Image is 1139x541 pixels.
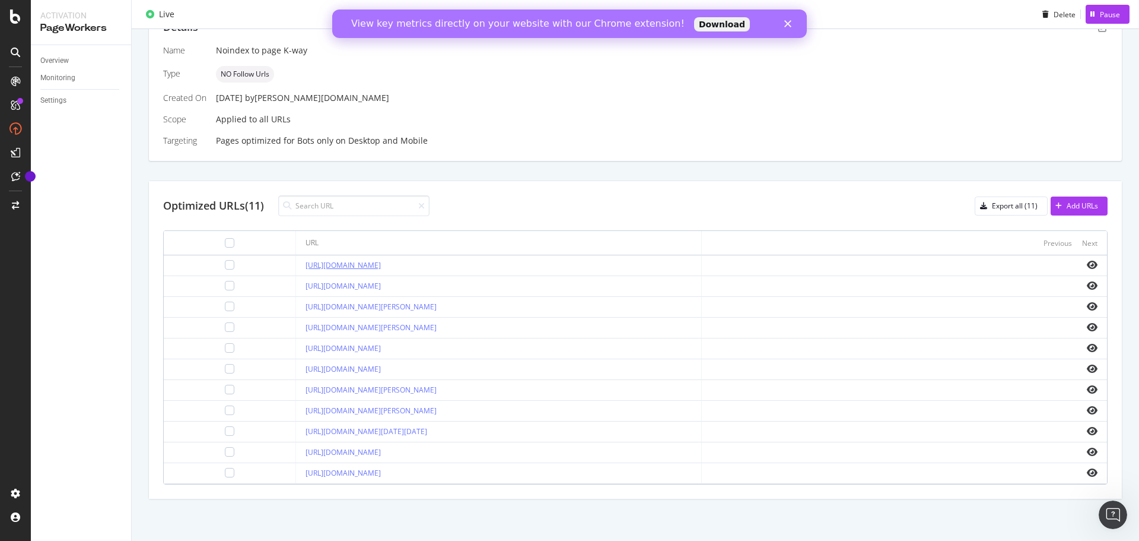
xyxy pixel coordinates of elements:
[1087,322,1097,332] i: eye
[221,71,269,78] span: NO Follow Urls
[1087,447,1097,457] i: eye
[159,8,174,20] div: Live
[306,406,437,416] a: [URL][DOMAIN_NAME][PERSON_NAME]
[40,94,123,107] a: Settings
[1038,5,1076,24] button: Delete
[1087,302,1097,311] i: eye
[1067,201,1098,211] div: Add URLs
[1082,238,1097,248] div: Next
[216,135,1108,147] div: Pages optimized for on
[1043,238,1072,248] div: Previous
[306,322,437,333] a: [URL][DOMAIN_NAME][PERSON_NAME]
[1086,5,1130,24] button: Pause
[1087,343,1097,353] i: eye
[163,198,264,214] div: Optimized URLs (11)
[1087,260,1097,270] i: eye
[40,10,122,21] div: Activation
[163,68,206,80] div: Type
[306,260,381,270] a: [URL][DOMAIN_NAME]
[306,343,381,353] a: [URL][DOMAIN_NAME]
[975,197,1048,216] button: Export all (11)
[306,302,437,312] a: [URL][DOMAIN_NAME][PERSON_NAME]
[40,72,75,84] div: Monitoring
[216,66,274,83] div: neutral label
[40,94,66,107] div: Settings
[245,92,389,104] div: by [PERSON_NAME][DOMAIN_NAME]
[163,113,206,125] div: Scope
[1100,9,1120,19] div: Pause
[163,45,206,56] div: Name
[1087,406,1097,415] i: eye
[216,92,1108,104] div: [DATE]
[306,364,381,374] a: [URL][DOMAIN_NAME]
[40,55,123,67] a: Overview
[306,238,319,248] div: URL
[40,55,69,67] div: Overview
[348,135,428,147] div: Desktop and Mobile
[40,72,123,84] a: Monitoring
[40,21,122,35] div: PageWorkers
[297,135,333,147] div: Bots only
[306,447,381,457] a: [URL][DOMAIN_NAME]
[332,10,807,38] iframe: Intercom live chat bannière
[1051,197,1108,216] button: Add URLs
[1082,236,1097,250] button: Next
[1087,426,1097,436] i: eye
[1087,364,1097,374] i: eye
[1099,501,1127,529] iframe: Intercom live chat
[163,135,206,147] div: Targeting
[278,195,429,216] input: Search URL
[216,45,1108,56] div: Noindex to page K-way
[306,281,381,291] a: [URL][DOMAIN_NAME]
[992,201,1038,211] div: Export all (11)
[452,11,464,18] div: Fermer
[25,171,36,182] div: Tooltip anchor
[163,92,206,104] div: Created On
[163,45,1108,147] div: Applied to all URLs
[1087,385,1097,394] i: eye
[1087,468,1097,477] i: eye
[1087,281,1097,290] i: eye
[306,468,381,478] a: [URL][DOMAIN_NAME]
[1054,9,1076,19] div: Delete
[306,426,427,436] a: [URL][DOMAIN_NAME][DATE][DATE]
[306,385,437,395] a: [URL][DOMAIN_NAME][PERSON_NAME]
[1043,236,1072,250] button: Previous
